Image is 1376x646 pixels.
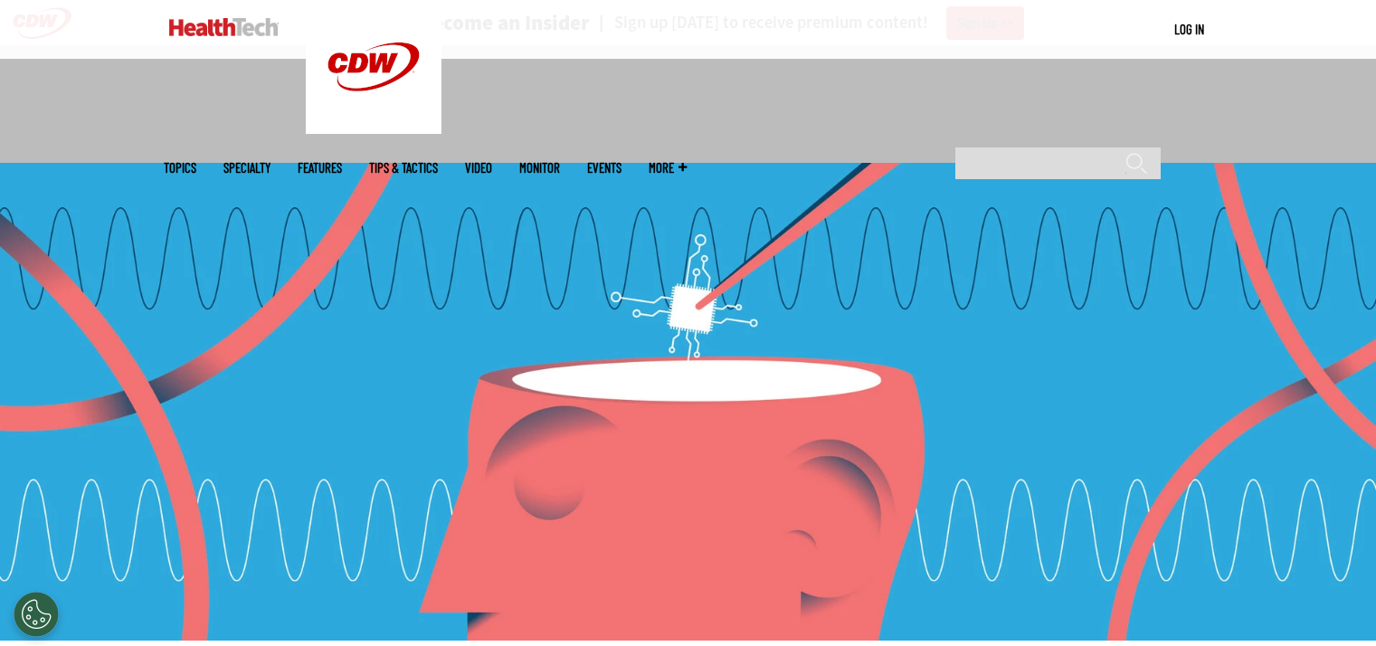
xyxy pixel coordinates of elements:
a: Features [298,161,342,175]
a: Events [587,161,622,175]
a: Tips & Tactics [369,161,438,175]
a: MonITor [519,161,560,175]
span: More [649,161,687,175]
span: Topics [164,161,196,175]
a: Video [465,161,492,175]
button: Open Preferences [14,592,59,637]
img: Home [169,18,279,36]
div: User menu [1174,20,1204,39]
div: Cookies Settings [14,592,59,637]
span: Specialty [223,161,270,175]
a: CDW [306,119,441,138]
a: Log in [1174,21,1204,37]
